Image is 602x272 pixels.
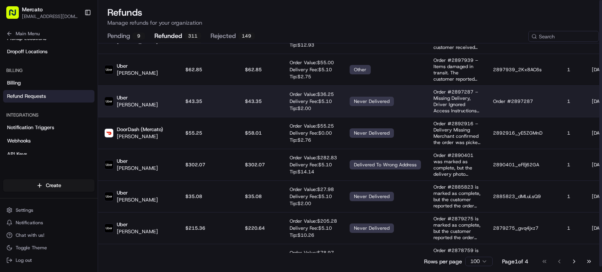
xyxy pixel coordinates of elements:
img: Uber [105,65,113,74]
p: 2885823_dMLuLsQ9 [493,193,555,200]
span: Regen Pajulas [24,141,57,148]
p: Tip: $ 14.14 [290,169,337,175]
button: pending [107,30,145,43]
span: Notification Triggers [7,124,54,131]
p: 2879275_gvq4jxz7 [493,225,555,231]
img: 1736555255976-a54dd68f-1ca7-489b-9aae-adbdc363a1c4 [16,163,22,169]
div: Billing [3,64,94,77]
p: Order Value: $ 36.25 [290,91,334,97]
p: [PERSON_NAME] [117,133,163,140]
p: $ 302.07 [245,162,277,168]
div: We're available if you need us! [35,103,108,109]
p: 1 [567,193,579,200]
p: 1 [567,162,579,168]
img: Uber [105,97,113,106]
span: Chat with us! [16,232,44,238]
span: Pylon [78,214,95,220]
p: Order #2879275 is marked as complete, but the customer reported the order was never received. The... [433,216,481,241]
p: Order Value: $ 205.28 [290,218,337,224]
div: 311 [185,32,201,40]
p: Rows per page [424,258,462,265]
p: $302.07 [185,162,232,168]
a: Dropoff Locations [3,45,94,58]
p: $ 43.35 [245,98,277,104]
p: $43.35 [185,98,232,104]
img: Liam S. [8,155,20,168]
button: Toggle Theme [3,242,94,253]
span: API Documentation [74,195,126,203]
p: 1 [567,225,579,231]
p: $55.25 [185,130,232,136]
p: Order Value: $ 27.98 [290,186,334,193]
img: Uber [105,160,113,169]
span: • [59,141,62,148]
p: $ 62.85 [245,67,277,73]
p: Manage refunds for your organization [107,19,593,27]
p: $35.08 [185,193,232,200]
img: Regen Pajulas [8,134,20,146]
button: Log out [3,255,94,266]
div: Integrations [3,109,94,121]
button: See all [121,120,143,130]
a: Billing [3,77,94,89]
p: Welcome 👋 [8,51,143,64]
img: 1736555255976-a54dd68f-1ca7-489b-9aae-adbdc363a1c4 [8,95,22,109]
p: Order Value: $ 55.25 [290,123,334,129]
button: Create [3,179,94,192]
p: 2890401_eFEj62GA [493,162,555,168]
p: Delivery Fee: $ 5.10 [290,225,337,231]
img: 5e9a9d7314ff4150bce227a61376b483.jpg [16,95,31,109]
div: never delivered [350,128,394,138]
img: Uber [105,224,113,232]
div: never delivered [350,192,394,201]
p: 1 [567,130,579,136]
span: [DATE] [63,141,79,148]
p: Delivery Fee: $ 0.00 [290,130,334,136]
span: [DATE] [69,162,85,169]
p: [PERSON_NAME] [117,101,158,108]
p: Uber [117,158,158,165]
p: Order Value: $ 55.00 [290,59,334,66]
p: Order #2897287 [493,98,555,104]
div: Page 1 of 4 [502,258,528,265]
span: Knowledge Base [16,195,60,203]
span: • [65,162,68,169]
p: [PERSON_NAME] [117,70,158,77]
h1: Refunds [107,6,593,19]
span: Dropoff Locations [7,48,47,55]
p: $62.85 [185,67,232,73]
button: Mercato[EMAIL_ADDRESS][DOMAIN_NAME] [3,3,81,22]
div: Past conversations [8,122,50,128]
p: $ 58.01 [245,130,277,136]
p: [PERSON_NAME] [117,228,158,235]
p: [PERSON_NAME] [117,165,158,172]
div: delivered to wrong address [350,160,421,169]
div: 💻 [66,196,73,202]
img: 1736555255976-a54dd68f-1ca7-489b-9aae-adbdc363a1c4 [16,142,22,148]
p: Order #2885823 is marked as complete, but the customer reported the order was never received. The... [433,184,481,209]
span: Billing [7,79,21,86]
p: Uber [117,63,158,70]
button: Notifications [3,217,94,228]
p: Tip: $ 2.76 [290,137,334,143]
span: Settings [16,207,33,213]
input: Clear [20,70,129,79]
span: Notifications [16,220,43,226]
p: Delivery Fee: $ 5.10 [290,67,334,73]
p: Uber [117,221,158,228]
span: Log out [16,257,32,263]
div: 149 [238,32,255,40]
input: Search [528,31,599,42]
p: [PERSON_NAME] [117,196,158,204]
p: $215.36 [185,225,232,231]
div: never delivered [350,223,394,233]
img: DoorDash (Mercato) [105,129,113,137]
p: Delivery Fee: $ 5.10 [290,98,334,104]
p: Tip: $ 2.00 [290,200,334,207]
a: Refund Requests [3,90,94,103]
p: 2897939_2Kx8AC6s [493,67,555,73]
a: API Keys [3,148,94,160]
button: [EMAIL_ADDRESS][DOMAIN_NAME] [22,13,78,20]
p: $ 220.64 [245,225,277,231]
div: 📗 [8,196,14,202]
